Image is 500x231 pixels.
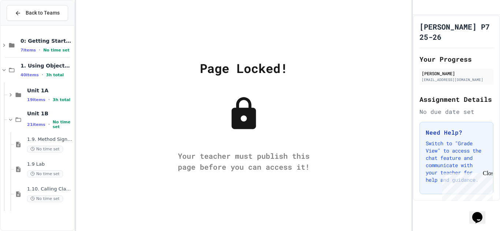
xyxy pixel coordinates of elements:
[7,5,68,21] button: Back to Teams
[20,38,72,44] span: 0: Getting Started
[48,122,50,127] span: •
[53,97,71,102] span: 3h total
[43,48,70,53] span: No time set
[439,170,493,201] iframe: chat widget
[27,170,63,177] span: No time set
[27,97,45,102] span: 19 items
[27,195,63,202] span: No time set
[27,161,72,168] span: 1.9 Lab
[3,3,51,46] div: Chat with us now!Close
[419,54,493,64] h2: Your Progress
[27,122,45,127] span: 21 items
[46,73,64,77] span: 3h total
[419,94,493,104] h2: Assignment Details
[426,140,487,184] p: Switch to "Grade View" to access the chat feature and communicate with your teacher for help and ...
[419,107,493,116] div: No due date set
[422,77,491,82] div: [EMAIL_ADDRESS][DOMAIN_NAME]
[27,186,72,192] span: 1.10. Calling Class Methods
[422,70,491,77] div: [PERSON_NAME]
[20,62,72,69] span: 1. Using Objects and Methods
[26,9,60,17] span: Back to Teams
[20,48,36,53] span: 7 items
[27,110,72,117] span: Unit 1B
[27,146,63,153] span: No time set
[426,128,487,137] h3: Need Help?
[39,47,40,53] span: •
[200,59,288,77] div: Page Locked!
[20,73,39,77] span: 40 items
[48,97,50,103] span: •
[27,87,72,94] span: Unit 1A
[469,202,493,224] iframe: chat widget
[419,22,493,42] h1: [PERSON_NAME] P7 25-26
[42,72,43,78] span: •
[27,136,72,143] span: 1.9. Method Signatures
[171,150,317,172] div: Your teacher must publish this page before you can access it!
[53,120,72,129] span: No time set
